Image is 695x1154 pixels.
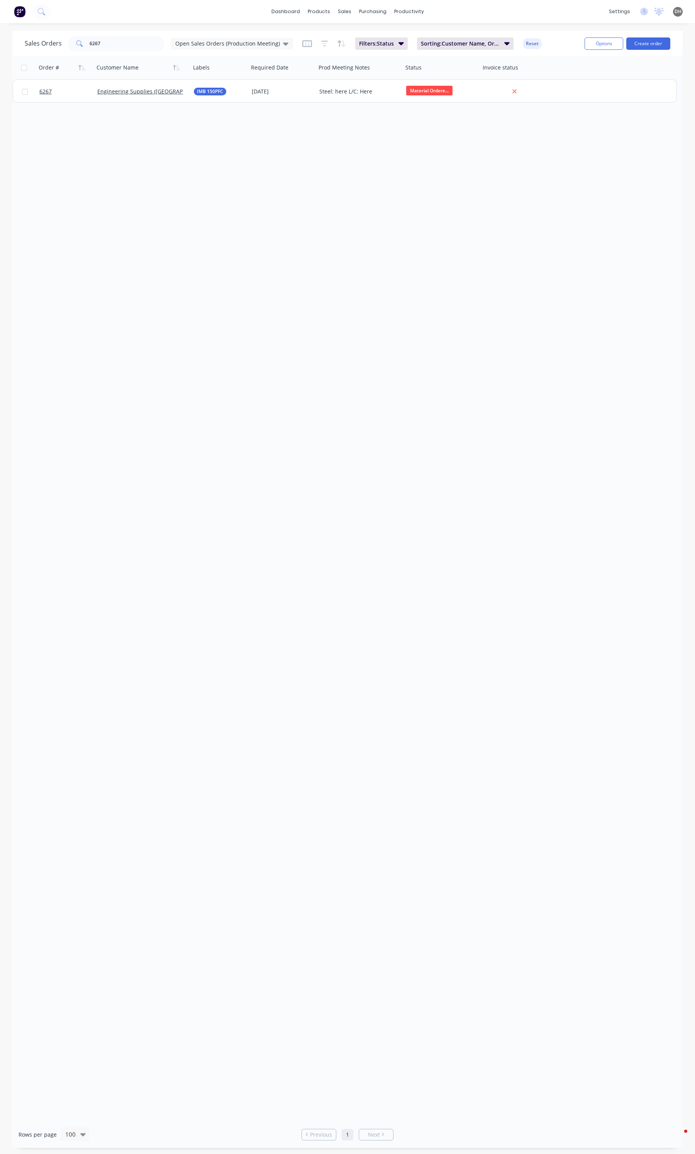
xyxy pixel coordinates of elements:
a: Engineering Supplies ([GEOGRAPHIC_DATA]) Pty Ltd [97,88,229,95]
button: Sorting:Customer Name, Order # [417,37,514,50]
button: Filters:Status [355,37,408,50]
a: Next page [359,1131,393,1139]
span: Open Sales Orders (Production Meeting) [175,39,280,48]
span: 6267 [39,88,52,95]
ul: Pagination [298,1129,397,1140]
a: Page 1 is your current page [342,1129,353,1140]
div: Labels [193,64,210,71]
span: Next [368,1131,380,1139]
div: [DATE] [252,88,313,95]
button: IMB 150PFC [194,88,226,95]
div: Invoice status [483,64,518,71]
div: Required Date [251,64,288,71]
button: Create order [626,37,670,50]
span: Rows per page [19,1131,57,1139]
span: IMB 150PFC [197,88,223,95]
span: DH [675,8,681,15]
div: Customer Name [97,64,139,71]
div: Order # [39,64,59,71]
span: Previous [310,1131,332,1139]
div: productivity [390,6,428,17]
a: Previous page [302,1131,336,1139]
div: Steel: here L/C: Here [319,88,396,95]
span: Sorting: Customer Name, Order # [421,40,500,48]
div: Prod Meeting Notes [319,64,370,71]
input: Search... [90,36,165,51]
div: Status [405,64,422,71]
div: settings [605,6,634,17]
span: Material Ordere... [406,86,453,95]
a: dashboard [268,6,304,17]
h1: Sales Orders [25,40,62,47]
button: Reset [523,38,542,49]
button: Options [585,37,623,50]
iframe: Intercom live chat [669,1128,687,1146]
span: Filters: Status [359,40,394,48]
div: products [304,6,334,17]
img: Factory [14,6,25,17]
div: sales [334,6,355,17]
div: purchasing [355,6,390,17]
a: 6267 [39,80,97,103]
